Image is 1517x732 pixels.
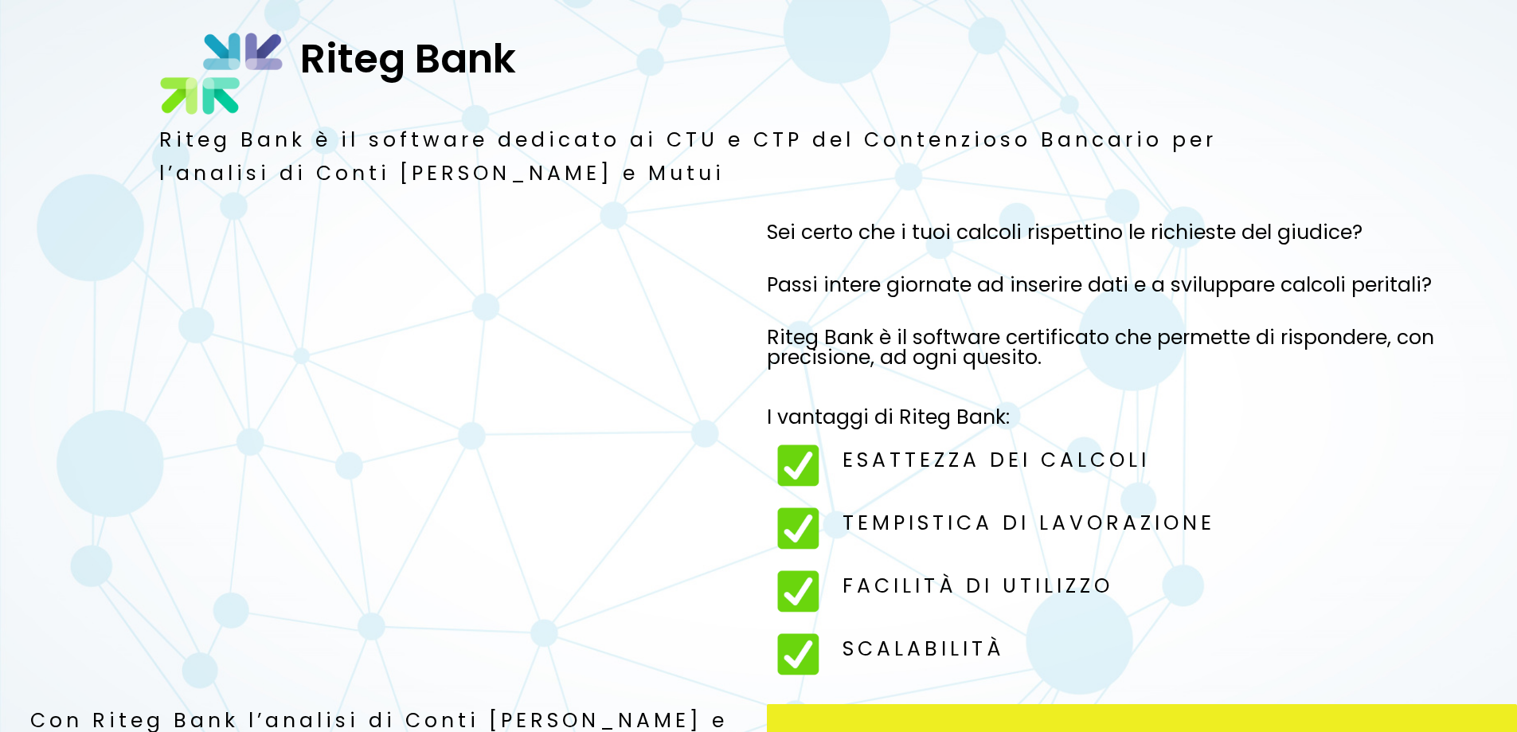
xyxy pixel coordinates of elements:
[159,123,1261,190] h3: Riteg Bank è il software dedicato ai CTU e CTP del Contenzioso Bancario per l’analisi di Conti [P...
[843,507,1492,540] h3: TEMPISTICA DI LAVORAZIONE
[300,33,1252,85] h1: Riteg Bank
[843,570,1492,603] h3: FACILITÀ DI UTILIZZO
[767,275,1502,295] div: Passi intere giornate ad inserire dati e a sviluppare calcoli peritali?
[767,407,1502,427] div: I vantaggi di Riteg Bank:
[843,632,1492,666] h3: SCALABILITÀ
[767,327,1502,367] div: Riteg Bank è il software certificato che permette di rispondere, con precisione, ad ogni quesito.
[843,444,1492,477] h3: ESATTEZZA DEI CALCOLI
[767,222,1502,242] div: Sei certo che i tuoi calcoli rispettino le richieste del giudice?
